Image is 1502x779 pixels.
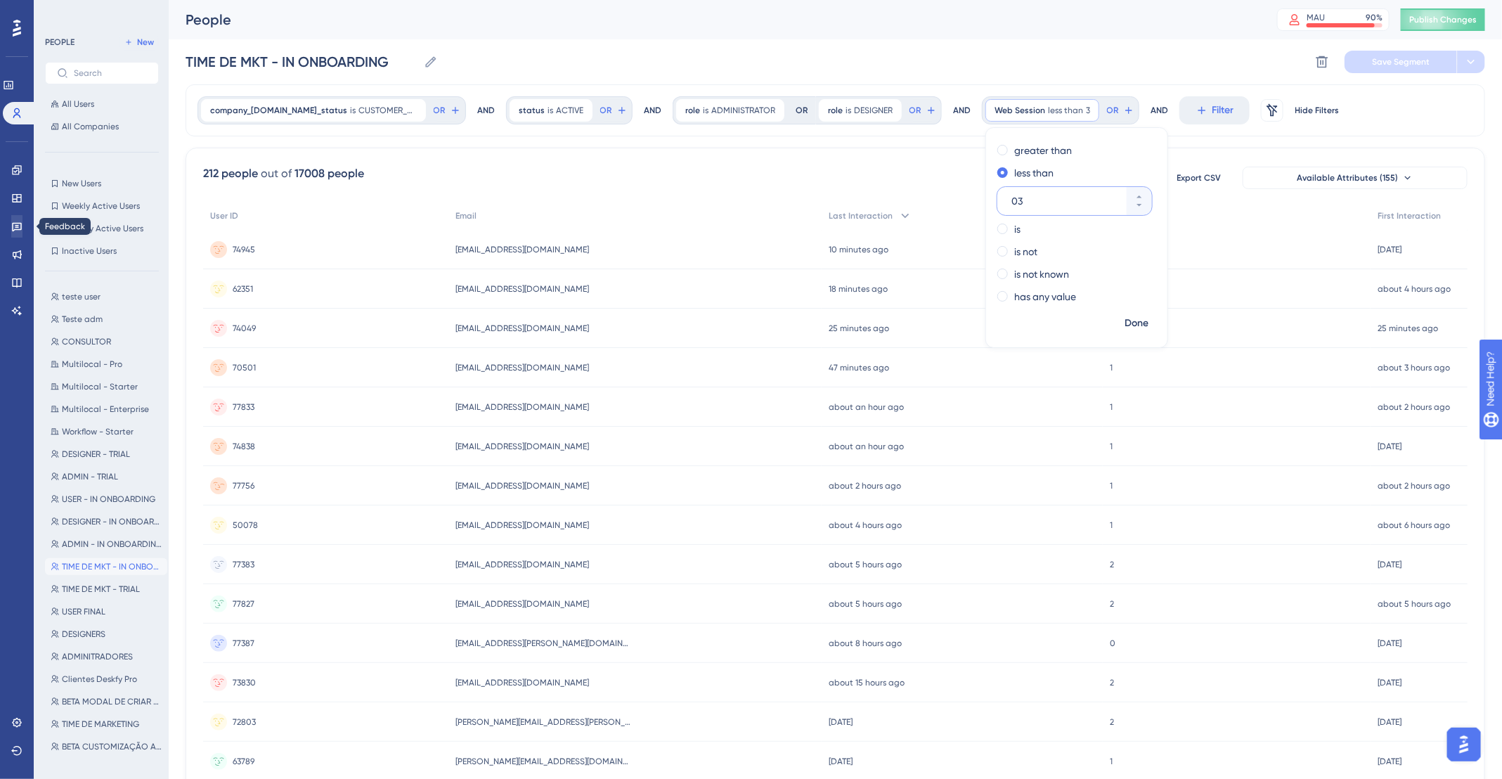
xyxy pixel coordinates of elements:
[598,99,629,122] button: OR
[455,210,477,221] span: Email
[233,677,256,688] span: 73830
[1378,678,1401,688] time: [DATE]
[45,693,167,710] button: BETA MODAL DE CRIAR TAREFA
[233,244,255,255] span: 74945
[1110,638,1115,649] span: 0
[62,404,149,415] span: Multilocal - Enterprise
[45,491,167,508] button: USER - IN ONBOARDING
[455,638,631,649] span: [EMAIL_ADDRESS][PERSON_NAME][DOMAIN_NAME]
[350,105,356,116] span: is
[45,513,167,530] button: DESIGNER - IN ONBOARDING
[1110,598,1114,610] span: 2
[62,178,101,189] span: New Users
[45,37,75,48] div: PEOPLE
[233,559,254,570] span: 77383
[1297,172,1398,184] span: Available Attributes (155)
[45,581,167,598] button: TIME DE MKT - TRIAL
[1014,266,1069,283] label: is not known
[294,165,364,182] div: 17008 people
[62,291,101,302] span: teste user
[233,716,256,728] span: 72803
[233,283,253,295] span: 62351
[829,323,889,333] time: 25 minutes ago
[796,105,808,116] div: OR
[1307,12,1325,23] div: MAU
[233,638,254,649] span: 77387
[1378,402,1450,412] time: about 2 hours ago
[1086,105,1090,116] span: 3
[1401,8,1485,31] button: Publish Changes
[1177,172,1222,184] span: Export CSV
[62,674,137,685] span: Clientes Deskfy Pro
[1243,167,1468,189] button: Available Attributes (155)
[828,105,843,116] span: role
[1110,520,1113,531] span: 1
[477,96,495,124] div: AND
[1014,142,1072,159] label: greater than
[1164,167,1234,189] button: Export CSV
[455,598,589,610] span: [EMAIL_ADDRESS][DOMAIN_NAME]
[358,105,417,116] span: CUSTOMER_ACTIVE
[829,363,889,373] time: 47 minutes ago
[45,558,167,575] button: TIME DE MKT - IN ONBOARDING
[907,99,938,122] button: OR
[45,118,159,135] button: All Companies
[45,446,167,463] button: DESIGNER - TRIAL
[1110,559,1114,570] span: 2
[829,402,904,412] time: about an hour ago
[45,401,167,418] button: Multilocal - Enterprise
[1372,56,1430,67] span: Save Segment
[62,381,138,392] span: Multilocal - Starter
[210,105,347,116] span: company_[DOMAIN_NAME]_status
[45,96,159,112] button: All Users
[548,105,553,116] span: is
[1212,102,1234,119] span: Filter
[33,4,88,20] span: Need Help?
[45,220,159,237] button: Monthly Active Users
[45,378,167,395] button: Multilocal - Starter
[455,559,589,570] span: [EMAIL_ADDRESS][DOMAIN_NAME]
[1014,243,1037,260] label: is not
[432,99,462,122] button: OR
[62,98,94,110] span: All Users
[62,561,162,572] span: TIME DE MKT - IN ONBOARDING
[1378,520,1450,530] time: about 6 hours ago
[62,359,122,370] span: Multilocal - Pro
[434,105,446,116] span: OR
[1378,717,1401,727] time: [DATE]
[455,480,589,491] span: [EMAIL_ADDRESS][DOMAIN_NAME]
[1179,96,1250,124] button: Filter
[45,626,167,643] button: DESIGNERS
[455,283,589,295] span: [EMAIL_ADDRESS][DOMAIN_NAME]
[62,651,133,662] span: ADMINITRADORES
[45,243,159,259] button: Inactive Users
[829,560,902,569] time: about 5 hours ago
[186,10,1242,30] div: People
[995,105,1045,116] span: Web Session
[1110,756,1113,767] span: 1
[1295,99,1340,122] button: Hide Filters
[62,314,103,325] span: Teste adm
[62,336,111,347] span: CONSULTOR
[45,175,159,192] button: New Users
[519,105,545,116] span: status
[119,34,159,51] button: New
[1105,99,1136,122] button: OR
[62,494,155,505] span: USER - IN ONBOARDING
[1048,105,1083,116] span: less than
[233,323,256,334] span: 74049
[62,223,143,234] span: Monthly Active Users
[45,198,159,214] button: Weekly Active Users
[644,96,661,124] div: AND
[45,333,167,350] button: CONSULTOR
[233,441,255,452] span: 74838
[74,68,147,78] input: Search
[203,165,258,182] div: 212 people
[455,244,589,255] span: [EMAIL_ADDRESS][DOMAIN_NAME]
[1378,599,1451,609] time: about 5 hours ago
[62,245,117,257] span: Inactive Users
[45,423,167,440] button: Workflow - Starter
[1117,311,1156,336] button: Done
[455,323,589,334] span: [EMAIL_ADDRESS][DOMAIN_NAME]
[703,105,708,116] span: is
